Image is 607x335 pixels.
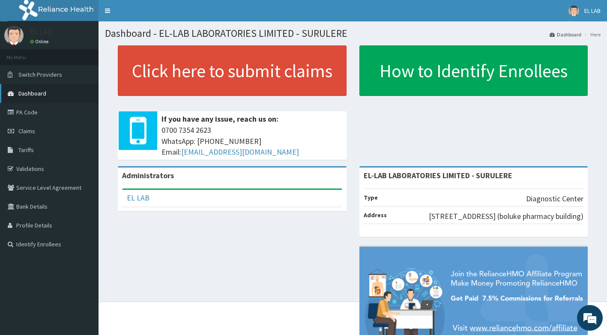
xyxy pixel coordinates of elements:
[105,28,601,39] h1: Dashboard - EL-LAB LABORATORIES LIMITED - SURULERE
[50,108,118,194] span: We're online!
[16,43,35,64] img: d_794563401_company_1708531726252_794563401
[45,48,144,59] div: Chat with us now
[4,234,163,264] textarea: Type your message and hit 'Enter'
[127,193,150,203] a: EL LAB
[122,170,174,180] b: Administrators
[526,193,583,204] p: Diagnostic Center
[18,90,46,97] span: Dashboard
[30,28,52,36] p: EL LAB
[359,45,588,96] a: How to Identify Enrollees
[161,114,278,124] b: If you have any issue, reach us on:
[364,194,378,201] b: Type
[161,125,342,158] span: 0700 7354 2623 WhatsApp: [PHONE_NUMBER] Email:
[584,7,601,15] span: EL LAB
[30,39,51,45] a: Online
[181,147,299,157] a: [EMAIL_ADDRESS][DOMAIN_NAME]
[429,211,583,222] p: [STREET_ADDRESS] (boluke pharmacy building)
[364,170,512,180] strong: EL-LAB LABORATORIES LIMITED - SURULERE
[568,6,579,16] img: User Image
[118,45,347,96] a: Click here to submit claims
[364,211,387,219] b: Address
[18,71,62,78] span: Switch Providers
[18,146,34,154] span: Tariffs
[550,31,581,38] a: Dashboard
[4,26,24,45] img: User Image
[18,127,35,135] span: Claims
[141,4,161,25] div: Minimize live chat window
[582,31,601,38] li: Here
